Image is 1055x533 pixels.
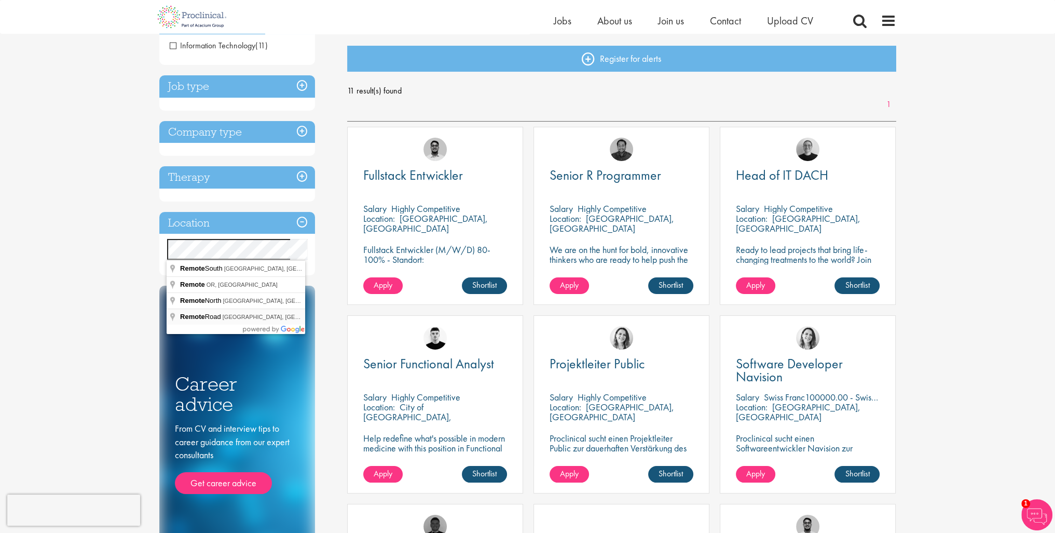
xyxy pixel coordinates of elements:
span: Location: [736,212,768,224]
img: Mike Raletz [610,138,633,161]
p: [GEOGRAPHIC_DATA], [GEOGRAPHIC_DATA] [736,212,860,234]
span: Remote [180,264,205,272]
a: Apply [363,466,403,483]
p: Proclinical sucht einen Softwareentwickler Navision zur dauerhaften Verstärkung des Teams unseres... [736,433,880,483]
h3: Job type [159,75,315,98]
span: Location: [363,401,395,413]
span: [GEOGRAPHIC_DATA], [GEOGRAPHIC_DATA], [GEOGRAPHIC_DATA] [224,265,409,272]
a: Software Developer Navision [736,357,880,383]
p: Highly Competitive [764,203,833,215]
img: Patrick Melody [423,326,447,350]
a: Apply [550,466,589,483]
span: Salary [550,391,573,403]
a: Shortlist [648,466,693,483]
img: Timothy Deschamps [423,138,447,161]
a: 1 [881,99,896,111]
a: Apply [736,466,775,483]
h3: Company type [159,121,315,143]
span: North [180,297,223,304]
a: Head of IT DACH [736,169,880,182]
span: OR, [GEOGRAPHIC_DATA] [207,282,278,288]
span: Information Technology [170,40,268,51]
span: Location: [550,212,581,224]
p: [GEOGRAPHIC_DATA], [GEOGRAPHIC_DATA] [736,401,860,423]
a: Shortlist [834,277,880,294]
img: Emma Pretorious [796,138,819,161]
p: Proclinical sucht einen Projektleiter Public zur dauerhaften Verstärkung des Teams unseres Kunden... [550,433,693,473]
span: South [180,264,224,272]
p: City of [GEOGRAPHIC_DATA], [GEOGRAPHIC_DATA] [363,401,451,433]
img: Nur Ergiydiren [796,326,819,350]
span: Salary [736,391,759,403]
p: We are on the hunt for bold, innovative thinkers who are ready to help push the boundaries of sci... [550,245,693,284]
a: Upload CV [767,14,813,28]
span: Head of IT DACH [736,166,828,184]
span: Senior Functional Analyst [363,355,494,372]
a: Join us [658,14,684,28]
span: Apply [374,468,392,479]
span: 1 [1021,499,1030,508]
span: Location: [363,212,395,224]
h3: Career advice [175,374,299,414]
span: Apply [560,279,579,290]
a: Register for alerts [347,46,896,72]
a: Contact [710,14,741,28]
span: Fullstack Entwickler [363,166,463,184]
span: 11 result(s) found [347,83,896,99]
a: Projektleiter Public [550,357,693,370]
a: Jobs [554,14,571,28]
p: Highly Competitive [578,203,647,215]
p: Swiss Franc100000.00 - Swiss Franc110000.00 per annum [764,391,977,403]
p: [GEOGRAPHIC_DATA], [GEOGRAPHIC_DATA] [550,401,674,423]
img: Nur Ergiydiren [610,326,633,350]
span: Software Developer Navision [736,355,843,385]
span: Remote [180,297,205,304]
span: Salary [363,203,387,215]
p: Fullstack Entwickler (M/W/D) 80-100% - Standort: [GEOGRAPHIC_DATA], [GEOGRAPHIC_DATA] - Arbeitsze... [363,245,507,294]
p: Help redefine what's possible in modern medicine with this position in Functional Analysis! [363,433,507,463]
a: Senior R Programmer [550,169,693,182]
a: Senior Functional Analyst [363,357,507,370]
span: Salary [736,203,759,215]
span: Projektleiter Public [550,355,645,372]
a: Shortlist [648,277,693,294]
span: Salary [550,203,573,215]
span: Apply [560,468,579,479]
a: About us [597,14,632,28]
span: Salary [363,391,387,403]
span: [GEOGRAPHIC_DATA], [GEOGRAPHIC_DATA], [GEOGRAPHIC_DATA] [223,314,407,320]
span: Apply [746,468,765,479]
a: Shortlist [462,277,507,294]
span: Apply [374,279,392,290]
div: From CV and interview tips to career guidance from our expert consultants [175,422,299,494]
a: Apply [736,277,775,294]
a: Get career advice [175,472,272,494]
a: Fullstack Entwickler [363,169,507,182]
h3: Therapy [159,166,315,189]
span: Road [180,313,223,321]
a: Shortlist [462,466,507,483]
span: [GEOGRAPHIC_DATA], [GEOGRAPHIC_DATA], [GEOGRAPHIC_DATA] [223,298,407,304]
span: Remote [180,313,205,321]
span: Location: [736,401,768,413]
span: Apply [746,279,765,290]
span: (11) [255,40,268,51]
h3: Location [159,212,315,234]
p: Highly Competitive [391,391,460,403]
span: Senior R Programmer [550,166,661,184]
span: Remote [180,281,205,288]
p: [GEOGRAPHIC_DATA], [GEOGRAPHIC_DATA] [363,212,488,234]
